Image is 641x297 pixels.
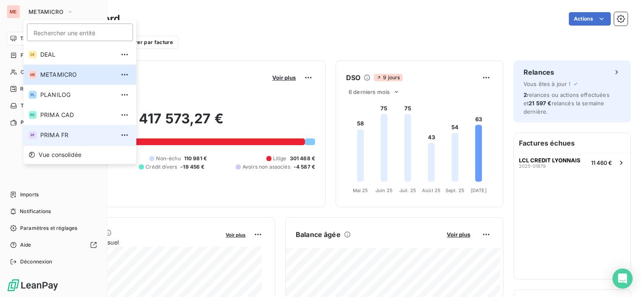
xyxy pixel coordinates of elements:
[21,102,38,109] span: Tâches
[40,131,115,139] span: PRIMA FR
[21,52,42,59] span: Factures
[21,119,46,126] span: Paiements
[514,153,631,172] button: LCL CREDIT LYONNAIS2025-0187911 460 €
[47,110,315,135] h2: 417 573,27 €
[29,70,37,79] div: ME
[29,50,37,59] div: DE
[29,111,37,119] div: PC
[242,163,290,171] span: Avoirs non associés
[446,188,464,193] tspan: Sept. 25
[40,91,115,99] span: PLANILOG
[514,133,631,153] h6: Factures échues
[529,100,551,107] span: 21 597 €
[21,68,37,76] span: Clients
[184,155,207,162] span: 110 981 €
[7,279,59,292] img: Logo LeanPay
[40,50,115,59] span: DEAL
[29,131,37,139] div: PF
[524,91,610,115] span: relances ou actions effectuées et relancés la semaine dernière.
[353,188,368,193] tspan: Mai 25
[20,208,51,215] span: Notifications
[524,81,571,87] span: Vous êtes à jour !
[422,188,440,193] tspan: Août 25
[40,70,115,79] span: METAMICRO
[109,36,178,49] button: Filtrer par facture
[47,238,220,247] span: Chiffre d'affaires mensuel
[20,258,52,266] span: Déconnexion
[471,188,487,193] tspan: [DATE]
[156,155,180,162] span: Non-échu
[146,163,177,171] span: Crédit divers
[29,91,37,99] div: PL
[346,73,360,83] h6: DSO
[375,188,393,193] tspan: Juin 25
[524,67,554,77] h6: Relances
[290,155,315,162] span: 301 468 €
[444,231,473,238] button: Voir plus
[20,85,42,93] span: Relances
[524,91,527,98] span: 2
[180,163,204,171] span: -19 456 €
[612,268,633,289] div: Open Intercom Messenger
[519,164,546,169] span: 2025-01879
[519,157,581,164] span: LCL CREDIT LYONNAIS
[349,89,390,95] span: 6 derniers mois
[296,229,341,240] h6: Balance âgée
[447,231,470,238] span: Voir plus
[7,238,100,252] a: Aide
[223,231,248,238] button: Voir plus
[7,5,20,18] div: ME
[27,23,133,41] input: placeholder
[20,35,59,42] span: Tableau de bord
[20,224,77,232] span: Paramètres et réglages
[591,159,612,166] span: 11 460 €
[272,74,296,81] span: Voir plus
[20,241,31,249] span: Aide
[374,74,402,81] span: 9 jours
[569,12,611,26] button: Actions
[294,163,315,171] span: -4 587 €
[399,188,416,193] tspan: Juil. 25
[20,191,39,198] span: Imports
[273,155,287,162] span: Litige
[226,232,245,238] span: Voir plus
[270,74,298,81] button: Voir plus
[39,151,81,159] span: Vue consolidée
[29,8,63,15] span: METAMICRO
[40,111,115,119] span: PRIMA CAD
